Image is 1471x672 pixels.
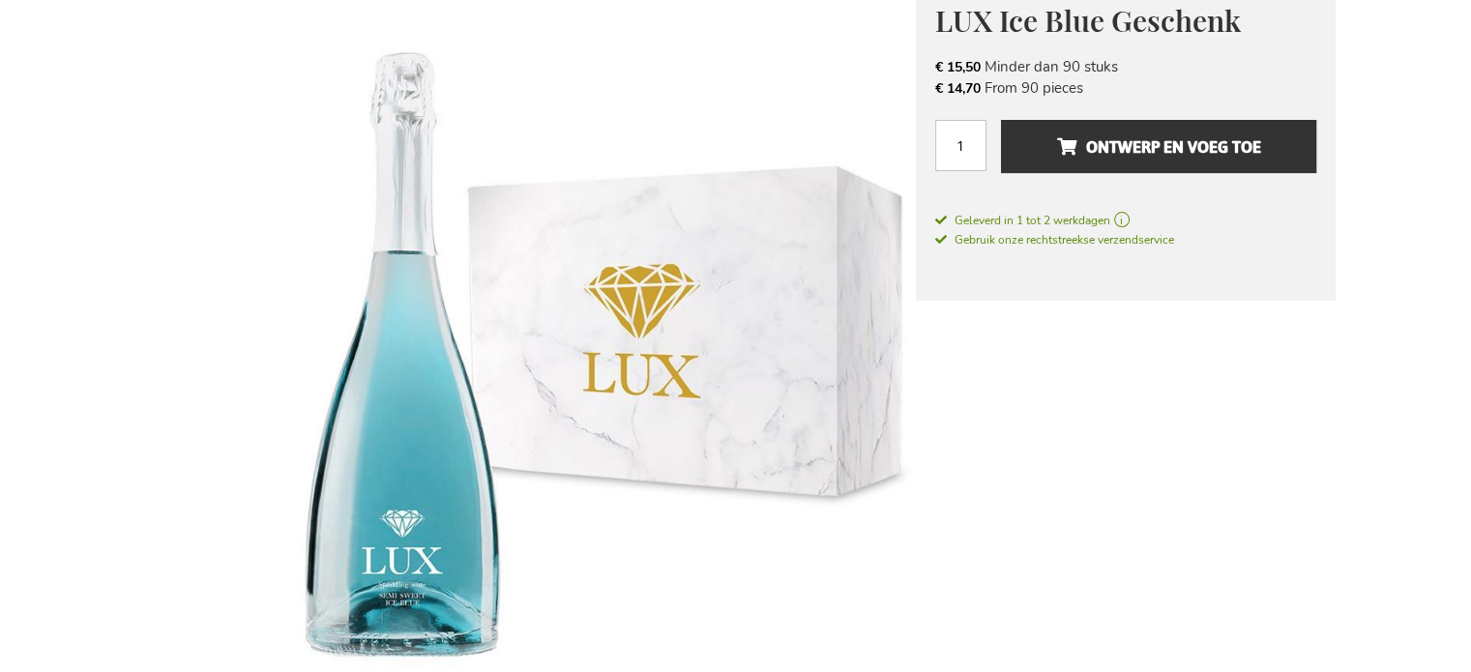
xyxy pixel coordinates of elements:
li: From 90 pieces [935,77,1316,99]
button: Ontwerp en voeg toe [1001,120,1315,173]
span: LUX Ice Blue Geschenk [935,1,1241,40]
span: € 15,50 [935,58,981,76]
span: Ontwerp en voeg toe [1056,131,1260,162]
a: Geleverd in 1 tot 2 werkdagen [935,212,1316,229]
li: Minder dan 90 stuks [935,56,1316,77]
a: Gebruik onze rechtstreekse verzendservice [935,229,1174,248]
span: Gebruik onze rechtstreekse verzendservice [935,232,1174,248]
span: € 14,70 [935,79,981,98]
input: Aantal [935,120,986,171]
